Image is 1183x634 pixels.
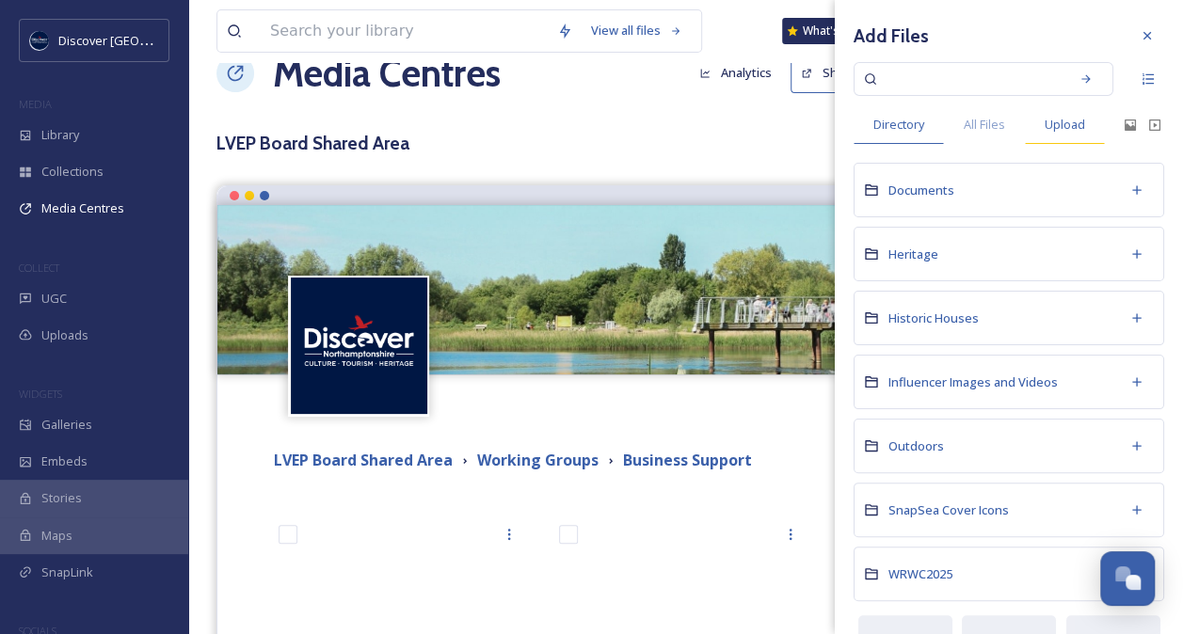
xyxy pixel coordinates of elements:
img: Untitled%20design%20%282%29.png [30,31,49,50]
button: Share [791,54,867,92]
button: Analytics [690,55,781,91]
span: Historic Houses [888,309,979,326]
span: Galleries [41,416,92,434]
span: MEDIA [19,97,52,111]
h3: Add Files [854,23,929,50]
a: What's New [782,18,876,44]
span: WRWC2025 [888,565,952,582]
h3: LVEP Board Shared Area [216,130,1155,157]
img: Stanwick Lakes.jpg [217,205,1154,374]
span: Media Centres [41,199,124,217]
img: Untitled%20design%20%282%29.png [291,277,427,414]
button: Open Chat [1100,551,1155,606]
strong: Business Support [623,450,752,470]
span: Uploads [41,326,88,344]
span: Stories [41,489,82,507]
span: Influencer Images and Videos [888,373,1058,390]
span: UGC [41,290,67,308]
span: Directory [873,116,924,134]
span: Documents [888,182,954,198]
span: SnapSea Cover Icons [888,501,1009,518]
span: SnapLink [41,563,93,581]
span: Collections [41,163,104,181]
span: Discover [GEOGRAPHIC_DATA] [58,31,230,49]
a: Media Centres [273,45,501,102]
span: Maps [41,527,72,545]
strong: Working Groups [477,450,599,470]
strong: LVEP Board Shared Area [274,450,453,470]
a: View all files [582,12,692,49]
span: Embeds [41,452,88,470]
span: WIDGETS [19,387,62,401]
span: Upload [1045,116,1085,134]
span: Outdoors [888,437,944,454]
span: Heritage [888,246,938,262]
span: Library [41,126,79,144]
input: Search your library [261,10,548,52]
span: COLLECT [19,261,59,275]
a: Analytics [690,55,791,91]
span: All Files [964,116,1005,134]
